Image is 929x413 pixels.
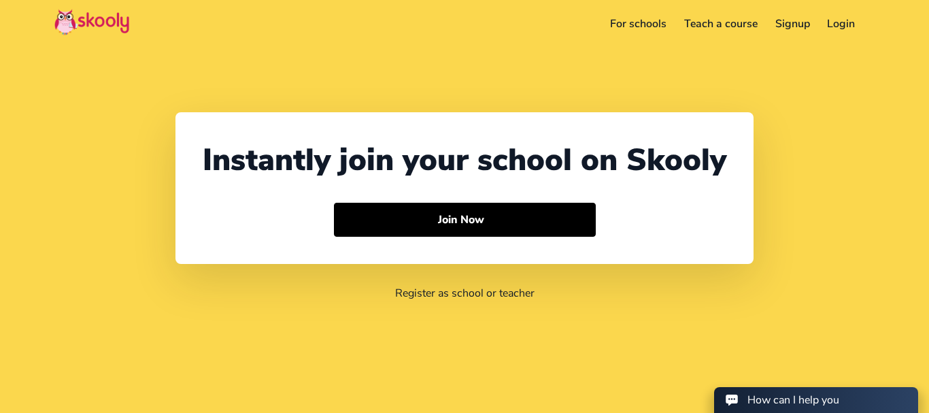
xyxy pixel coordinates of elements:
button: Join Now [334,203,596,237]
a: Signup [766,13,819,35]
a: Teach a course [675,13,766,35]
a: Register as school or teacher [395,286,535,301]
img: Skooly [54,9,129,35]
a: For schools [602,13,676,35]
a: Login [818,13,864,35]
div: Instantly join your school on Skooly [203,139,726,181]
